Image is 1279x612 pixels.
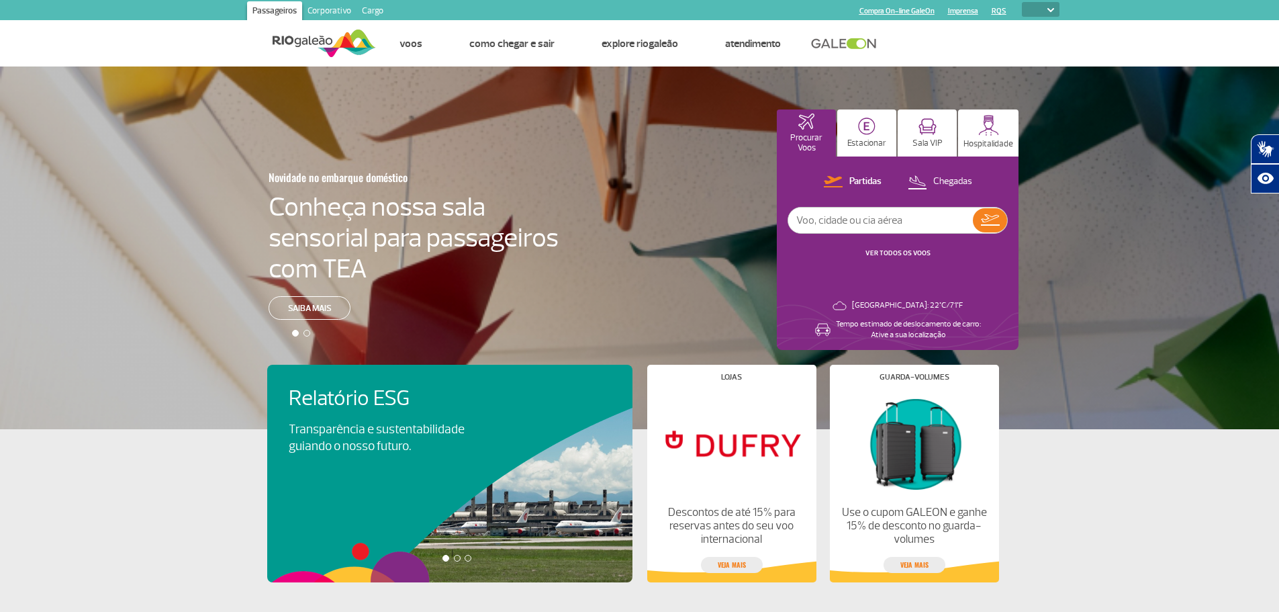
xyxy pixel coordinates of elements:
p: Transparência e sustentabilidade guiando o nosso futuro. [289,421,479,455]
a: Imprensa [948,7,978,15]
button: Partidas [820,173,886,191]
img: carParkingHome.svg [858,118,875,135]
p: Sala VIP [912,138,943,148]
button: Sala VIP [898,110,957,157]
a: Corporativo [302,1,357,23]
div: Plugin de acessibilidade da Hand Talk. [1251,134,1279,193]
img: airplaneHomeActive.svg [798,114,814,130]
h4: Conheça nossa sala sensorial para passageiros com TEA [269,191,559,284]
p: Partidas [849,175,882,188]
a: veja mais [884,557,945,573]
a: VER TODOS OS VOOS [865,249,931,257]
p: Chegadas [933,175,972,188]
a: Voos [399,37,422,50]
a: Compra On-line GaleOn [859,7,935,15]
button: Abrir recursos assistivos. [1251,164,1279,193]
button: Procurar Voos [777,110,836,157]
img: vipRoom.svg [918,118,937,135]
input: Voo, cidade ou cia aérea [788,208,973,233]
p: Use o cupom GALEON e ganhe 15% de desconto no guarda-volumes [841,506,987,546]
a: Saiba mais [269,296,350,320]
a: RQS [992,7,1006,15]
button: Abrir tradutor de língua de sinais. [1251,134,1279,164]
h4: Lojas [721,374,742,381]
p: Descontos de até 15% para reservas antes do seu voo internacional [658,506,804,546]
a: Explore RIOgaleão [602,37,678,50]
h4: Guarda-volumes [880,374,949,381]
p: [GEOGRAPHIC_DATA]: 22°C/71°F [852,300,963,311]
h4: Relatório ESG [289,386,502,411]
button: VER TODOS OS VOOS [861,248,935,259]
p: Estacionar [847,138,886,148]
h3: Novidade no embarque doméstico [269,163,493,191]
a: Como chegar e sair [469,37,555,50]
a: Passageiros [247,1,302,23]
button: Estacionar [837,110,896,157]
button: Hospitalidade [958,110,1019,157]
a: veja mais [701,557,763,573]
a: Relatório ESGTransparência e sustentabilidade guiando o nosso futuro. [289,386,611,455]
p: Hospitalidade [963,139,1013,149]
img: hospitality.svg [978,115,999,136]
a: Cargo [357,1,389,23]
img: Lojas [658,392,804,495]
a: Atendimento [725,37,781,50]
img: Guarda-volumes [841,392,987,495]
p: Procurar Voos [784,133,829,153]
button: Chegadas [904,173,976,191]
p: Tempo estimado de deslocamento de carro: Ative a sua localização [836,319,981,341]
